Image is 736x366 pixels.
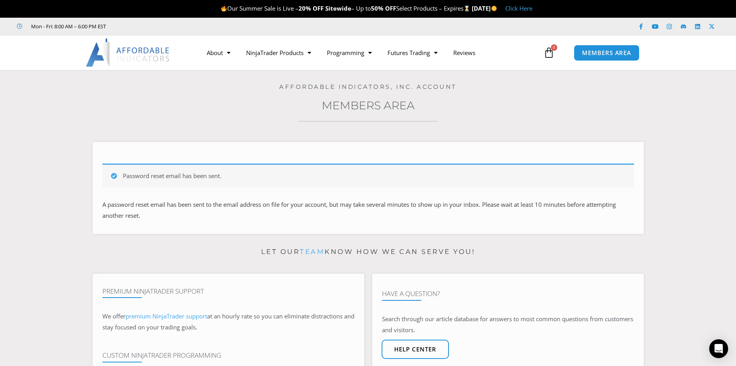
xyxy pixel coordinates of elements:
[298,4,324,12] strong: 20% OFF
[102,312,126,320] span: We offer
[300,248,324,256] a: team
[199,44,238,62] a: About
[102,287,354,295] h4: Premium NinjaTrader Support
[93,246,644,258] p: Let our know how we can serve you!
[102,199,634,221] p: A password reset email has been sent to the email address on file for your account, but may take ...
[325,4,351,12] strong: Sitewide
[464,6,470,11] img: ⌛
[532,41,566,64] a: 0
[382,340,449,359] a: Help center
[371,4,396,12] strong: 50% OFF
[102,351,354,359] h4: Custom NinjaTrader Programming
[472,4,497,12] strong: [DATE]
[380,44,445,62] a: Futures Trading
[221,4,472,12] span: Our Summer Sale is Live – – Up to Select Products – Expires
[551,44,557,51] span: 0
[394,346,436,352] span: Help center
[582,50,631,56] span: MEMBERS AREA
[221,6,227,11] img: 🔥
[102,164,634,188] div: Password reset email has been sent.
[319,44,380,62] a: Programming
[491,6,497,11] img: 🌞
[238,44,319,62] a: NinjaTrader Products
[279,83,457,90] a: Affordable Indicators, Inc. Account
[117,22,235,30] iframe: Customer reviews powered by Trustpilot
[322,99,415,112] a: Members Area
[126,312,207,320] a: premium NinjaTrader support
[505,4,532,12] a: Click Here
[709,339,728,358] div: Open Intercom Messenger
[199,44,541,62] nav: Menu
[86,39,171,67] img: LogoAI | Affordable Indicators – NinjaTrader
[102,312,354,331] span: at an hourly rate so you can eliminate distractions and stay focused on your trading goals.
[382,314,634,336] p: Search through our article database for answers to most common questions from customers and visit...
[574,45,640,61] a: MEMBERS AREA
[29,22,106,31] span: Mon - Fri: 8:00 AM – 6:00 PM EST
[445,44,483,62] a: Reviews
[382,290,634,298] h4: Have A Question?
